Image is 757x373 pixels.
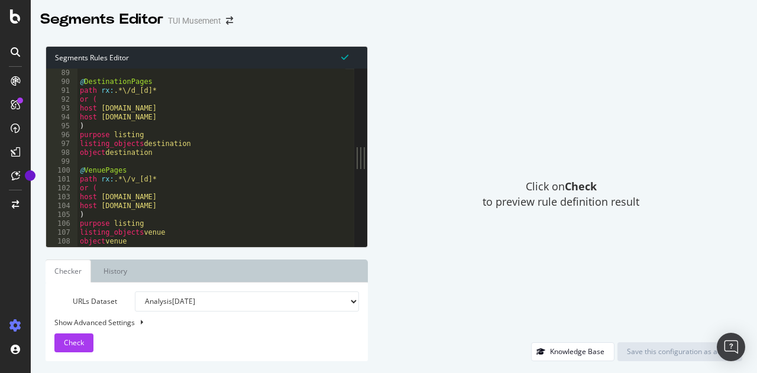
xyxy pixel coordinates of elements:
a: History [94,260,137,283]
div: 100 [46,166,77,175]
div: 94 [46,113,77,122]
div: 98 [46,148,77,157]
label: URLs Dataset [46,291,126,312]
div: 107 [46,228,77,237]
div: 106 [46,219,77,228]
div: 93 [46,104,77,113]
div: 109 [46,246,77,255]
div: Tooltip anchor [25,170,35,181]
div: 92 [46,95,77,104]
div: 91 [46,86,77,95]
strong: Check [565,179,597,193]
div: Segments Rules Editor [46,47,367,69]
div: 96 [46,131,77,140]
div: TUI Musement [168,15,221,27]
span: Syntax is valid [341,51,348,63]
div: Show Advanced Settings [46,317,350,327]
div: arrow-right-arrow-left [226,17,233,25]
div: Segments Editor [40,9,163,30]
div: 90 [46,77,77,86]
div: 99 [46,157,77,166]
div: Knowledge Base [550,346,604,356]
div: Save this configuration as active [627,346,733,356]
div: Open Intercom Messenger [717,333,745,361]
div: 103 [46,193,77,202]
div: 102 [46,184,77,193]
button: Save this configuration as active [617,342,742,361]
span: Check [64,338,84,348]
div: 89 [46,69,77,77]
a: Knowledge Base [531,346,614,356]
span: Click on to preview rule definition result [483,179,639,209]
button: Check [54,333,93,352]
div: 97 [46,140,77,148]
div: 104 [46,202,77,210]
a: Checker [46,260,91,283]
div: 101 [46,175,77,184]
div: 105 [46,210,77,219]
div: 108 [46,237,77,246]
button: Knowledge Base [531,342,614,361]
div: 95 [46,122,77,131]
